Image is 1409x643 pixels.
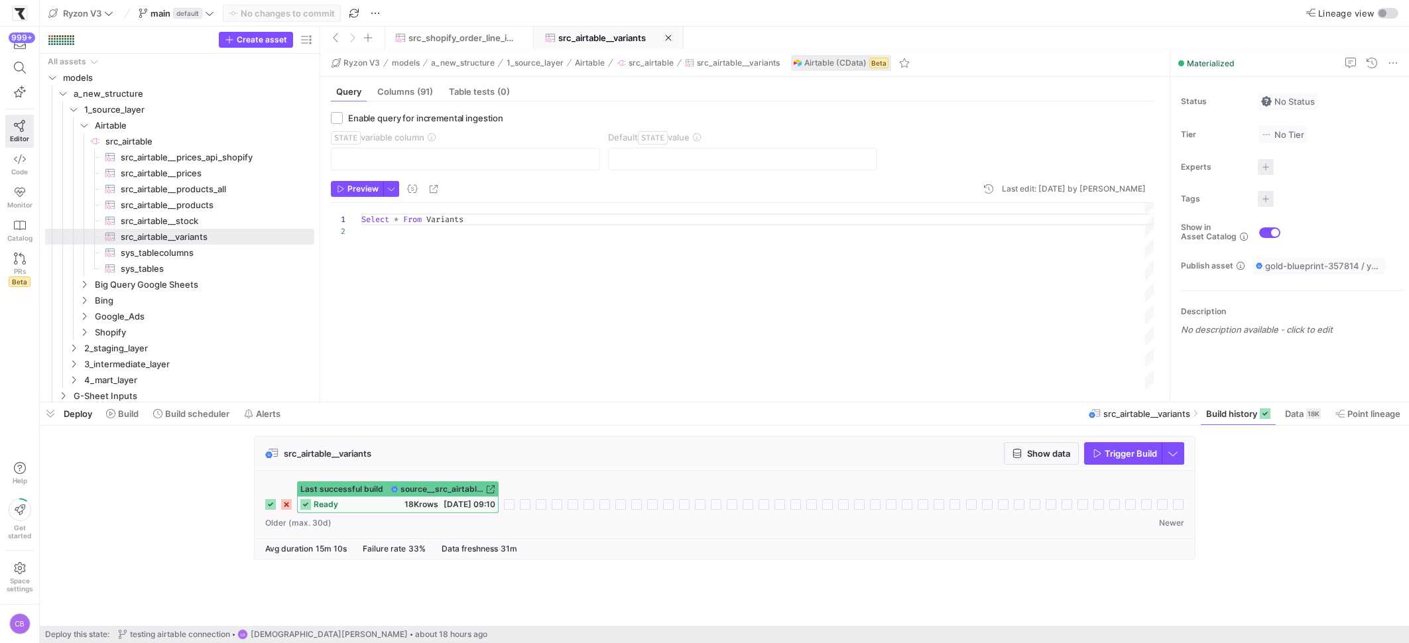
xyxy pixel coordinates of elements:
span: src_shopify_order_line_items [408,32,515,43]
span: Code [11,168,28,176]
button: Show data [1004,442,1079,465]
span: 15m 10s [316,544,347,554]
span: Show in Asset Catalog [1181,223,1237,241]
span: src_airtable__products_all​​​​​​​​​ [121,182,299,197]
button: src_airtable [613,55,677,71]
span: source__src_airtable__src_airtable__variants [400,485,483,494]
a: src_airtable__variants​​​​​​​​​ [45,229,314,245]
button: src_airtable__variants [534,27,683,49]
span: default [173,8,202,19]
span: Columns [377,88,433,96]
div: Press SPACE to select this row. [45,133,314,149]
div: Press SPACE to select this row. [45,213,314,229]
div: Press SPACE to select this row. [45,245,314,261]
span: Bing [95,293,312,308]
a: src_airtable__products​​​​​​​​​ [45,197,314,213]
a: Monitor [5,181,34,214]
img: https://storage.googleapis.com/y42-prod-data-exchange/images/sBsRsYb6BHzNxH9w4w8ylRuridc3cmH4JEFn... [13,7,27,20]
span: Deploy [64,408,92,419]
span: Failure rate [363,544,406,554]
button: Point lineage [1329,402,1406,425]
span: src_airtable__prices_api_shopify​​​​​​​​​ [121,150,299,165]
span: Alerts [256,408,280,419]
a: Code [5,148,34,181]
a: src_airtable__prices​​​​​​​​​ [45,165,314,181]
div: CB [9,613,31,634]
div: Press SPACE to select this row. [45,229,314,245]
span: STATE [331,131,361,145]
button: Ryzon V3 [328,55,383,71]
img: No tier [1261,129,1272,140]
button: testing airtable connectionCB[DEMOGRAPHIC_DATA][PERSON_NAME]about 18 hours ago [115,626,491,643]
span: gold-blueprint-357814 / y42_Ryzon_V3_main / source__src_airtable__src_airtable__variants [1265,261,1382,271]
div: Press SPACE to select this row. [45,101,314,117]
span: sys_tablecolumns​​​​​​​​​ [121,245,299,261]
span: models [392,58,420,68]
a: Catalog [5,214,34,247]
span: Beta [9,276,31,287]
a: Spacesettings [5,556,34,599]
span: 3_intermediate_layer [84,357,312,372]
span: Help [11,477,28,485]
button: Alerts [238,402,286,425]
span: Editor [10,135,29,143]
div: CB [237,629,248,640]
span: Table tests [449,88,510,96]
span: Tags [1181,194,1247,204]
div: All assets [48,57,86,66]
div: Press SPACE to select this row. [45,372,314,388]
button: src_airtable__variants [682,55,783,71]
span: Monitor [7,201,32,209]
div: Press SPACE to select this row. [45,165,314,181]
span: 18K rows [404,499,438,509]
a: src_airtable__stock​​​​​​​​​ [45,213,314,229]
button: Airtable [572,55,608,71]
span: 2_staging_layer [84,341,312,356]
span: (0) [497,88,510,96]
span: [DATE] 09:10 [444,499,495,509]
span: Ryzon V3 [63,8,101,19]
a: source__src_airtable__src_airtable__variants [391,485,495,494]
button: Getstarted [5,493,34,545]
img: undefined [794,59,802,67]
button: Build scheduler [147,402,235,425]
span: Big Query Google Sheets [95,277,312,292]
a: PRsBeta [5,247,34,292]
button: Trigger Build [1084,442,1162,465]
span: Variants [426,214,463,225]
div: Press SPACE to select this row. [45,70,314,86]
span: a_new_structure [431,58,495,68]
a: src_airtable__prices_api_shopify​​​​​​​​​ [45,149,314,165]
span: Get started [8,524,31,540]
span: Status [1181,97,1247,106]
img: No status [1261,96,1272,107]
span: src_airtable__stock​​​​​​​​​ [121,213,299,229]
span: Build [118,408,139,419]
span: Trigger Build [1105,448,1157,459]
span: src_airtable__prices​​​​​​​​​ [121,166,299,181]
span: Ryzon V3 [343,58,380,68]
span: src_airtable__variants [558,32,646,43]
span: Publish asset [1181,261,1233,270]
span: Google_Ads [95,309,312,324]
button: Help [5,456,34,491]
button: Preview [331,181,383,197]
a: sys_tablecolumns​​​​​​​​​ [45,245,314,261]
span: 31m [501,544,517,554]
span: variable column [331,132,424,143]
button: CB [5,610,34,638]
span: Materialized [1187,58,1235,68]
span: Default value [608,132,690,143]
div: 1 [331,213,345,225]
span: a_new_structure [74,86,312,101]
span: Airtable [575,58,605,68]
span: src_airtable__variants​​​​​​​​​ [121,229,299,245]
span: Create asset [237,35,287,44]
button: gold-blueprint-357814 / y42_Ryzon_V3_main / source__src_airtable__src_airtable__variants [1253,257,1385,274]
span: main [151,8,170,19]
span: PRs [14,267,26,275]
span: Build scheduler [165,408,229,419]
div: Press SPACE to select this row. [45,356,314,372]
span: src_airtable​​​​​​​​ [105,134,312,149]
div: Press SPACE to select this row. [45,261,314,276]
